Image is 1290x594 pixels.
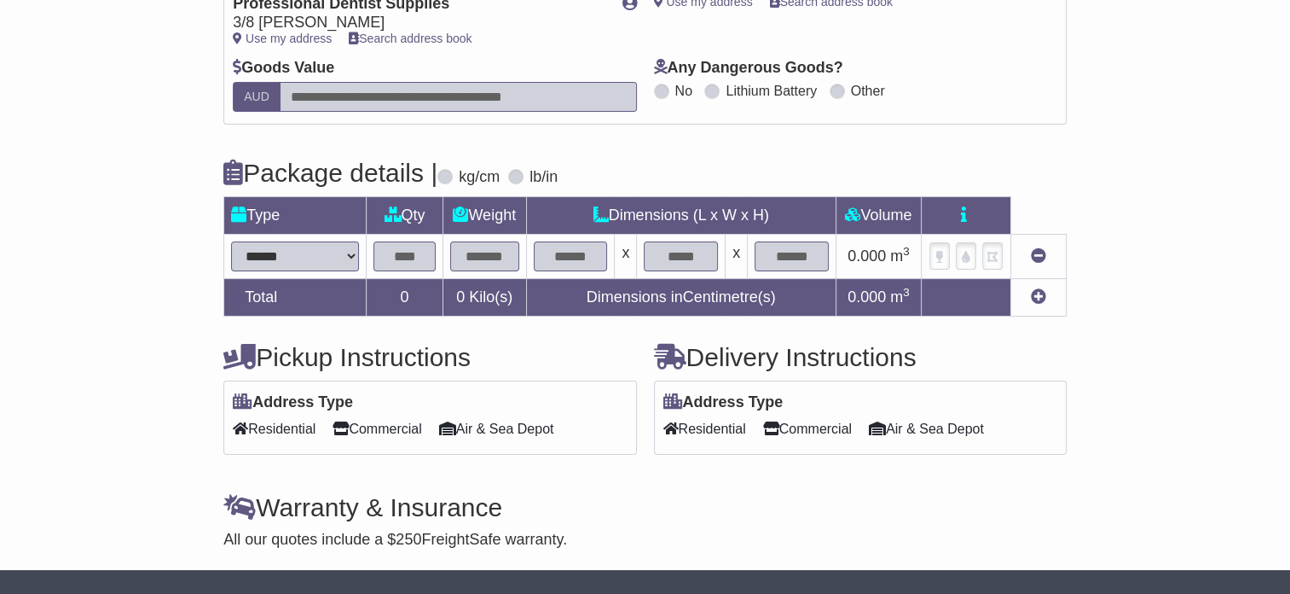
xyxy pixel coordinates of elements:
[224,278,367,316] td: Total
[396,531,421,548] span: 250
[526,196,836,234] td: Dimensions (L x W x H)
[459,168,500,187] label: kg/cm
[526,278,836,316] td: Dimensions in Centimetre(s)
[847,288,886,306] span: 0.000
[847,247,886,265] span: 0.000
[529,168,558,187] label: lb/in
[1031,288,1046,306] a: Add new item
[763,416,852,442] span: Commercial
[851,83,885,99] label: Other
[367,196,443,234] td: Qty
[726,234,748,278] td: x
[233,82,281,112] label: AUD
[223,493,1067,521] h4: Warranty & Insurance
[615,234,637,278] td: x
[726,83,817,99] label: Lithium Battery
[233,393,353,412] label: Address Type
[224,196,367,234] td: Type
[223,531,1067,550] div: All our quotes include a $ FreightSafe warranty.
[869,416,984,442] span: Air & Sea Depot
[223,343,636,371] h4: Pickup Instructions
[233,14,605,32] div: 3/8 [PERSON_NAME]
[1031,247,1046,265] a: Remove this item
[439,416,554,442] span: Air & Sea Depot
[223,159,437,187] h4: Package details |
[675,83,692,99] label: No
[456,288,465,306] span: 0
[233,416,315,442] span: Residential
[663,393,784,412] label: Address Type
[890,288,910,306] span: m
[443,278,526,316] td: Kilo(s)
[233,59,334,78] label: Goods Value
[367,278,443,316] td: 0
[333,416,421,442] span: Commercial
[903,245,910,258] sup: 3
[233,32,332,45] a: Use my address
[836,196,921,234] td: Volume
[890,247,910,265] span: m
[443,196,526,234] td: Weight
[903,286,910,299] sup: 3
[654,59,843,78] label: Any Dangerous Goods?
[349,32,471,45] a: Search address book
[663,416,746,442] span: Residential
[654,343,1067,371] h4: Delivery Instructions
